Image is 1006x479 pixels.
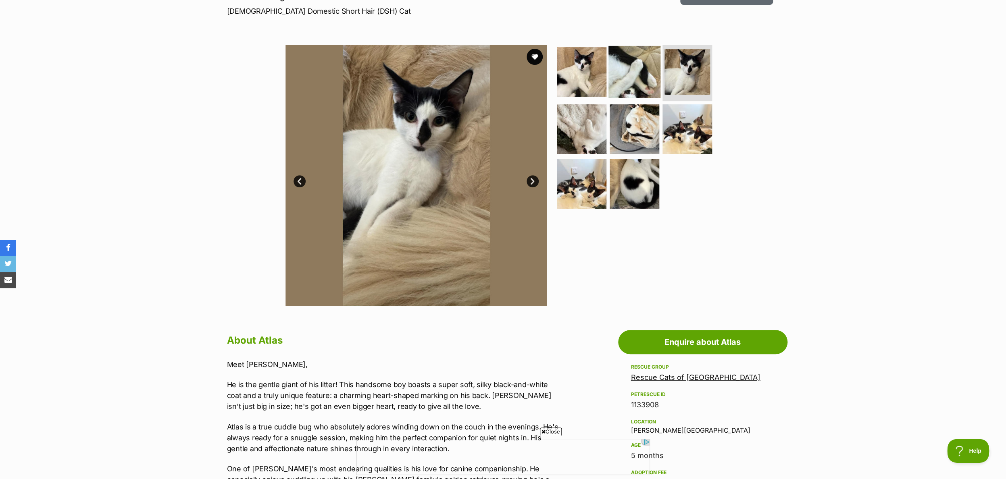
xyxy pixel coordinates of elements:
img: Photo of Atlas [664,49,710,95]
img: Photo of Atlas [557,104,606,154]
a: Next [527,175,539,187]
a: Enquire about Atlas [618,330,787,354]
img: Photo of Atlas [557,47,606,97]
img: Photo of Atlas [285,45,547,306]
a: Rescue Cats of [GEOGRAPHIC_DATA] [631,373,760,382]
img: Photo of Atlas [557,159,606,208]
div: PetRescue ID [631,391,775,398]
a: Prev [294,175,306,187]
div: Location [631,419,775,425]
p: He is the gentle giant of his litter! This handsome boy boasts a super soft, silky black-and-whit... [227,379,560,412]
p: Meet [PERSON_NAME], [227,359,560,370]
img: Photo of Atlas [662,104,712,154]
img: Photo of Atlas [608,46,660,98]
span: Close [540,427,562,435]
div: 1133908 [631,399,775,411]
div: [PERSON_NAME][GEOGRAPHIC_DATA] [631,417,775,434]
div: Adoption fee [631,469,775,476]
img: adc.png [115,0,120,6]
img: Photo of Atlas [610,104,659,154]
button: favourite [527,49,543,65]
iframe: Advertisement [356,439,650,475]
div: Rescue group [631,364,775,370]
iframe: Help Scout Beacon - Open [947,439,990,463]
p: Atlas is a true cuddle bug who absolutely adores winding down on the couch in the evenings. He's ... [227,421,560,454]
div: 5 months [631,450,775,461]
h2: About Atlas [227,332,560,349]
div: Age [631,442,775,448]
img: Photo of Atlas [610,159,659,208]
p: [DEMOGRAPHIC_DATA] Domestic Short Hair (DSH) Cat [227,6,568,17]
